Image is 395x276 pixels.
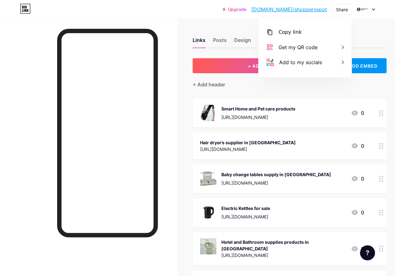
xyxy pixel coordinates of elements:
[221,105,295,112] div: Smart Home and Pet care products
[335,58,387,73] div: + ADD EMBED
[221,171,331,178] div: Baby change tables supply in [GEOGRAPHIC_DATA]
[200,171,216,187] img: Baby change tables supply in Australia
[234,36,251,48] div: Design
[223,7,246,12] a: Upgrade
[336,6,348,13] div: Share
[200,139,296,146] div: Hair dryer’s supplier in [GEOGRAPHIC_DATA]
[200,105,216,121] img: Smart Home and Pet care products
[351,245,364,253] div: 0
[351,109,364,117] div: 0
[193,36,205,48] div: Links
[200,238,216,254] img: Hotel and Bathroom supplies products in Australia
[221,252,346,258] div: [URL][DOMAIN_NAME]
[221,239,346,252] div: Hotel and Bathroom supplies products in [GEOGRAPHIC_DATA]
[248,63,275,69] span: + ADD LINK
[221,205,270,212] div: Electric Kettles for sale
[213,36,227,48] div: Posts
[193,81,225,88] div: + Add header
[193,58,330,73] button: + ADD LINK
[279,59,322,66] div: Add to my socials
[200,146,296,152] div: [URL][DOMAIN_NAME]
[200,204,216,221] img: Electric Kettles for sale
[279,28,302,36] div: Copy link
[279,43,318,51] div: Get my QR code
[351,209,364,216] div: 0
[221,180,331,186] div: [URL][DOMAIN_NAME]
[221,114,295,120] div: [URL][DOMAIN_NAME]
[251,6,327,13] a: [DOMAIN_NAME]/shoppersspot
[221,213,270,220] div: [URL][DOMAIN_NAME]
[351,142,364,150] div: 0
[351,175,364,182] div: 0
[357,3,368,15] img: shoppersspot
